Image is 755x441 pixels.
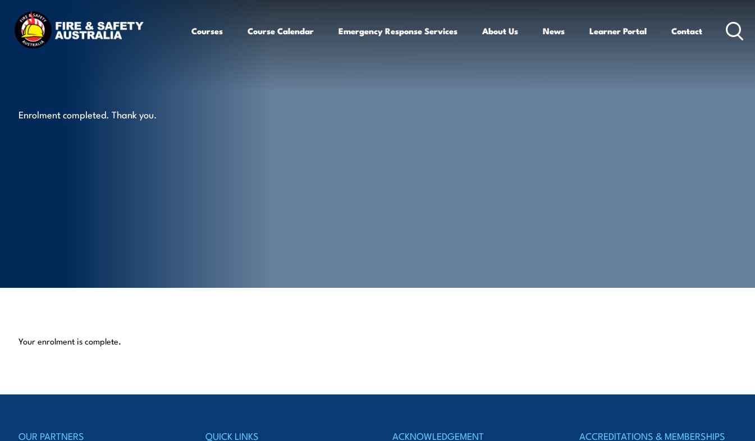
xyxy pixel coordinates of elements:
[338,17,457,44] a: Emergency Response Services
[248,17,314,44] a: Course Calendar
[543,17,565,44] a: News
[191,17,223,44] a: Courses
[19,336,737,347] p: Your enrolment is complete.
[589,17,647,44] a: Learner Portal
[19,108,223,121] p: Enrolment completed. Thank you.
[671,17,702,44] a: Contact
[482,17,518,44] a: About Us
